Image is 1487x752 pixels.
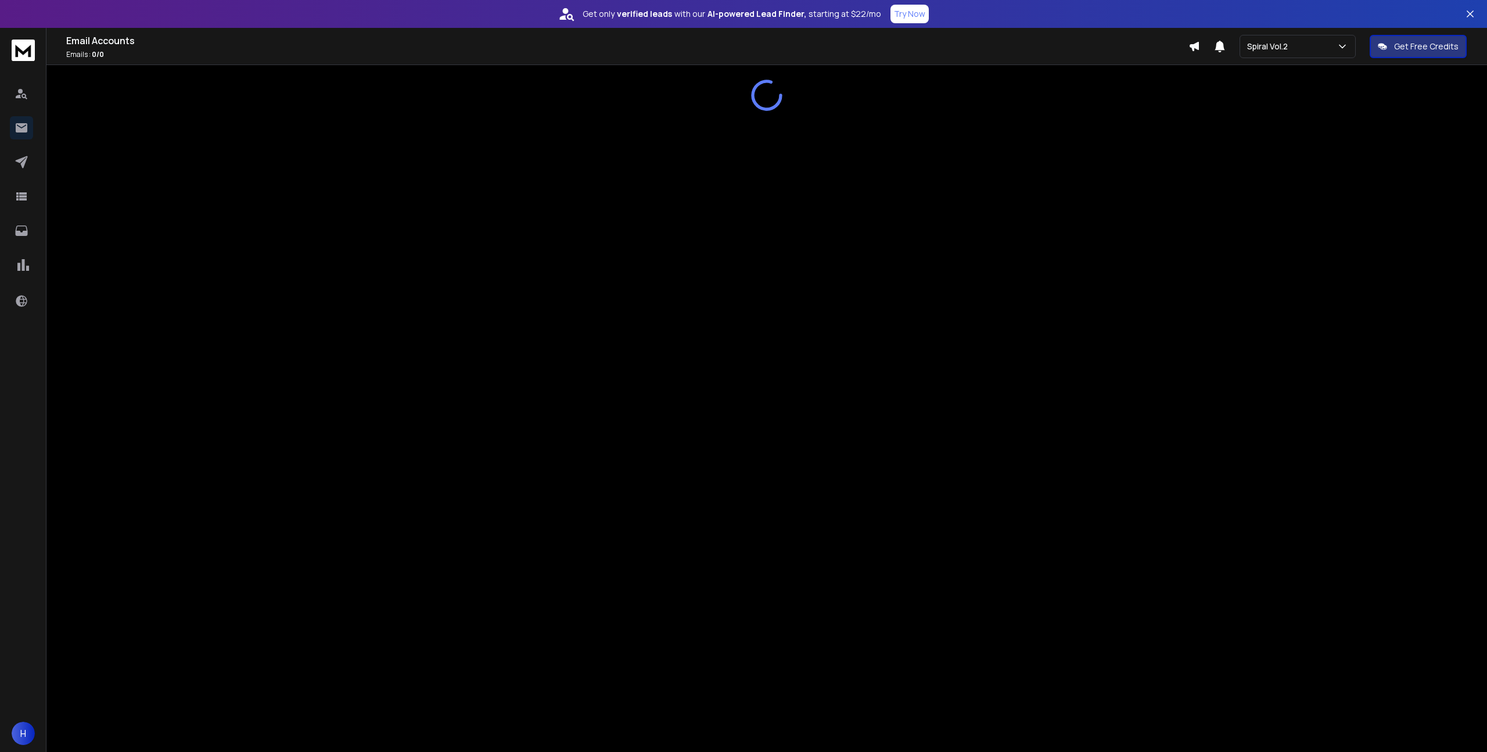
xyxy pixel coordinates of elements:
[1247,41,1292,52] p: Spiral Vol.2
[707,8,806,20] strong: AI-powered Lead Finder,
[12,40,35,61] img: logo
[66,34,1188,48] h1: Email Accounts
[583,8,881,20] p: Get only with our starting at $22/mo
[66,50,1188,59] p: Emails :
[92,49,104,59] span: 0 / 0
[1394,41,1459,52] p: Get Free Credits
[1370,35,1467,58] button: Get Free Credits
[12,722,35,745] button: H
[617,8,672,20] strong: verified leads
[894,8,925,20] p: Try Now
[890,5,929,23] button: Try Now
